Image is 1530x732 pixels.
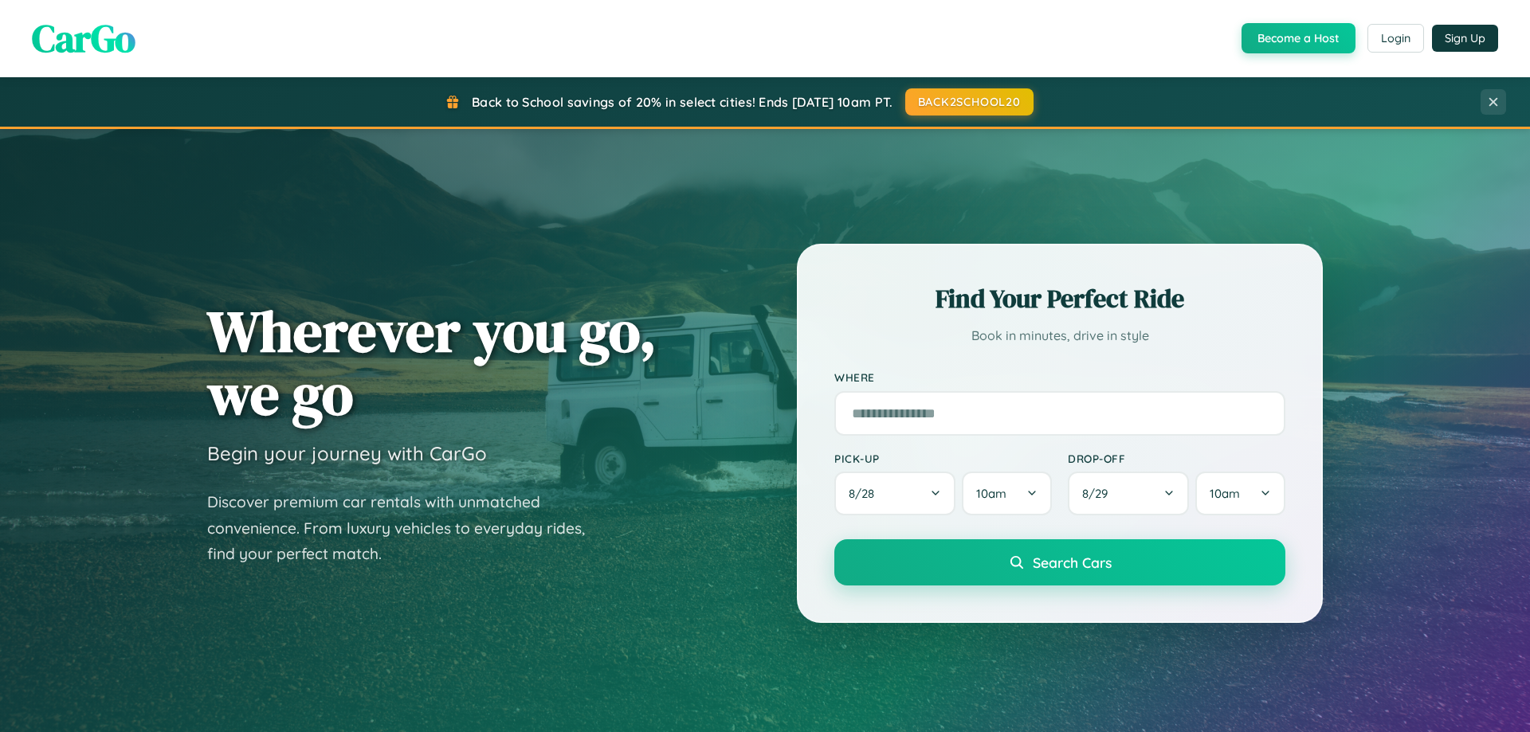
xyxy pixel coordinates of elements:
button: Become a Host [1242,23,1355,53]
span: 8 / 28 [849,486,882,501]
button: Sign Up [1432,25,1498,52]
label: Pick-up [834,452,1052,465]
button: 10am [962,472,1052,515]
button: BACK2SCHOOL20 [905,88,1034,115]
h3: Begin your journey with CarGo [207,441,487,465]
span: 8 / 29 [1082,486,1116,501]
button: Login [1367,24,1424,53]
span: Search Cars [1033,554,1112,571]
button: 10am [1195,472,1285,515]
p: Discover premium car rentals with unmatched convenience. From luxury vehicles to everyday rides, ... [207,489,606,567]
h1: Wherever you go, we go [207,299,657,425]
label: Where [834,371,1285,385]
span: 10am [1210,486,1240,501]
button: 8/29 [1068,472,1189,515]
label: Drop-off [1068,452,1285,465]
p: Book in minutes, drive in style [834,324,1285,347]
button: 8/28 [834,472,955,515]
span: 10am [976,486,1006,501]
span: CarGo [32,12,135,65]
span: Back to School savings of 20% in select cities! Ends [DATE] 10am PT. [472,94,892,110]
button: Search Cars [834,539,1285,585]
h2: Find Your Perfect Ride [834,281,1285,316]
